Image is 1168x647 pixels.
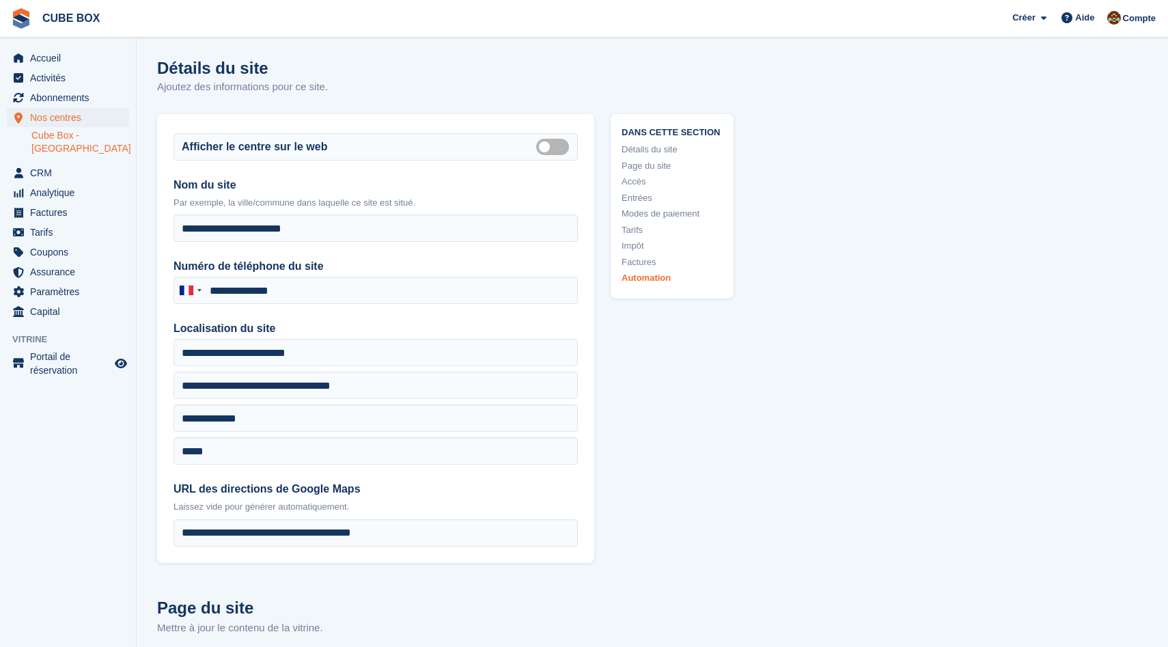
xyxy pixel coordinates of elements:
a: menu [7,163,129,182]
span: Factures [30,203,112,222]
a: menu [7,108,129,127]
a: Boutique d'aperçu [113,355,129,372]
a: Page du site [622,159,723,173]
label: Nom du site [173,177,578,193]
span: Tarifs [30,223,112,242]
p: Ajoutez des informations pour ce site. [157,79,328,95]
a: Cube Box - [GEOGRAPHIC_DATA] [31,129,129,155]
span: CRM [30,163,112,182]
p: Mettre à jour le contenu de la vitrine. [157,620,594,636]
span: Coupons [30,243,112,262]
label: Localisation du site [173,320,578,337]
span: Nos centres [30,108,112,127]
h2: Page du site [157,596,594,620]
span: Analytique [30,183,112,202]
label: Is public [536,146,574,148]
span: Accueil [30,49,112,68]
span: Dans cette section [622,125,723,138]
a: Automation [622,271,723,285]
span: Capital [30,302,112,321]
span: Portail de réservation [30,350,112,377]
a: menu [7,282,129,301]
a: menu [7,243,129,262]
a: menu [7,68,129,87]
label: Afficher le centre sur le web [182,139,327,155]
span: Aide [1075,11,1094,25]
a: menu [7,350,129,377]
span: Vitrine [12,333,136,346]
div: France: +33 [174,277,206,303]
a: Entrées [622,191,723,205]
a: Détails du site [622,143,723,156]
a: menu [7,262,129,281]
a: Impôt [622,239,723,253]
p: Par exemple, la ville/commune dans laquelle ce site est situé. [173,196,578,210]
label: Numéro de téléphone du site [173,258,578,275]
a: menu [7,302,129,321]
a: Accès [622,175,723,189]
h1: Détails du site [157,59,328,77]
a: CUBE BOX [37,7,105,29]
span: Paramètres [30,282,112,301]
a: menu [7,49,129,68]
a: Tarifs [622,223,723,237]
span: Activités [30,68,112,87]
a: menu [7,88,129,107]
span: Abonnements [30,88,112,107]
label: URL des directions de Google Maps [173,481,578,497]
a: Modes de paiement [622,207,723,221]
a: menu [7,223,129,242]
span: Assurance [30,262,112,281]
img: alex soubira [1107,11,1121,25]
span: Créer [1012,11,1035,25]
a: menu [7,203,129,222]
a: menu [7,183,129,202]
span: Compte [1123,12,1156,25]
p: Laissez vide pour générer automatiquement. [173,500,578,514]
img: stora-icon-8386f47178a22dfd0bd8f6a31ec36ba5ce8667c1dd55bd0f319d3a0aa187defe.svg [11,8,31,29]
a: Factures [622,256,723,269]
